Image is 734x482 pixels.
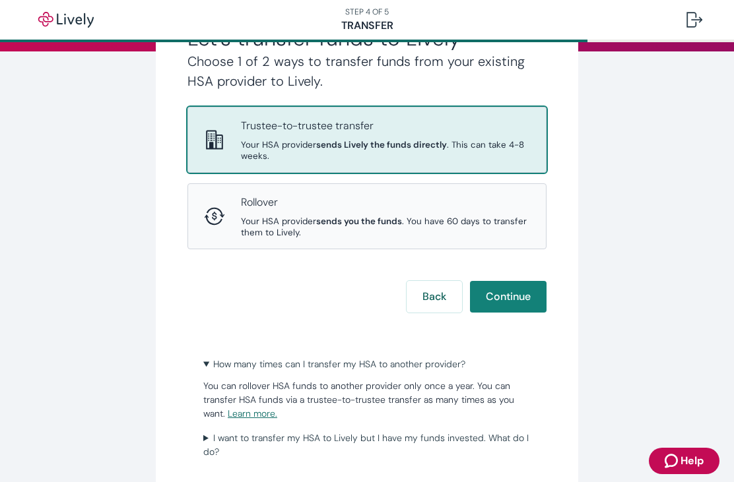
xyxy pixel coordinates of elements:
[241,118,530,134] p: Trustee-to-trustee transfer
[198,379,536,421] p: You can rollover HSA funds to another provider only once a year. You can transfer HSA funds via a...
[198,355,536,374] summary: How many times can I transfer my HSA to another provider?
[204,129,225,150] svg: Trustee-to-trustee
[188,184,546,249] button: RolloverRolloverYour HSA providersends you the funds. You have 60 days to transfer them to Lively.
[241,195,530,210] p: Rollover
[681,453,704,469] span: Help
[188,107,546,172] button: Trustee-to-trusteeTrustee-to-trustee transferYour HSA providersends Lively the funds directly. Th...
[204,206,225,227] svg: Rollover
[187,51,547,91] h4: Choose 1 of 2 ways to transfer funds from your existing HSA provider to Lively.
[316,139,447,150] strong: sends Lively the funds directly
[649,448,719,474] button: Zendesk support iconHelp
[316,216,402,227] strong: sends you the funds
[241,216,530,238] span: Your HSA provider . You have 60 days to transfer them to Lively.
[241,139,530,162] span: Your HSA provider . This can take 4-8 weeks.
[470,281,547,313] button: Continue
[407,281,462,313] button: Back
[228,407,277,419] a: Learn more.
[29,12,103,28] img: Lively
[665,453,681,469] svg: Zendesk support icon
[198,429,536,462] summary: I want to transfer my HSA to Lively but I have my funds invested. What do I do?
[676,4,713,36] button: Log out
